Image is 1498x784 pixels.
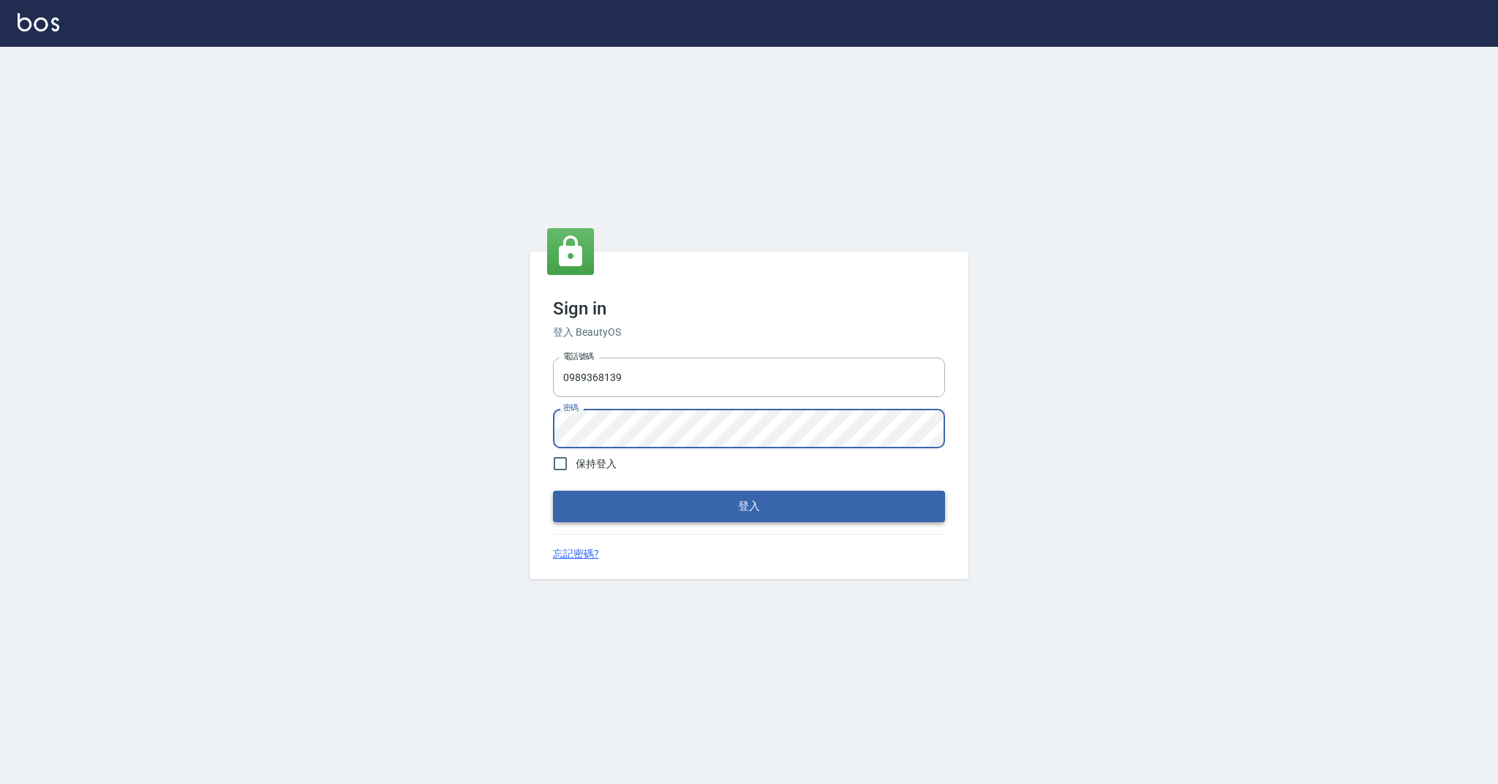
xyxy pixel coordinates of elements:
[18,13,59,31] img: Logo
[553,325,945,340] h6: 登入 BeautyOS
[563,351,594,362] label: 電話號碼
[553,546,599,562] a: 忘記密碼?
[553,298,945,319] h3: Sign in
[563,402,579,413] label: 密碼
[576,456,617,472] span: 保持登入
[553,491,945,521] button: 登入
